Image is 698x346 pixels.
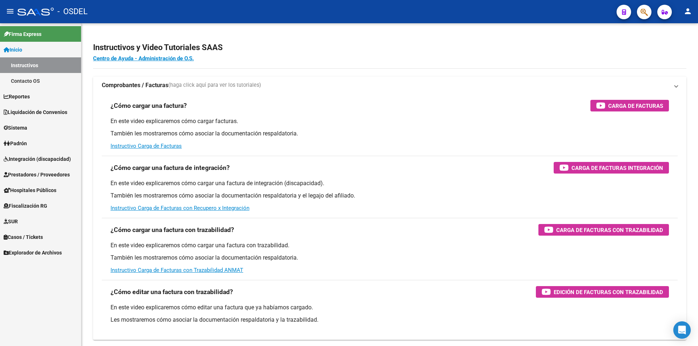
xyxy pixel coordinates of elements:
[111,143,182,149] a: Instructivo Carga de Facturas
[111,101,187,111] h3: ¿Cómo cargar una factura?
[538,224,669,236] button: Carga de Facturas con Trazabilidad
[6,7,15,16] mat-icon: menu
[556,225,663,235] span: Carga de Facturas con Trazabilidad
[4,233,43,241] span: Casos / Tickets
[93,41,686,54] h2: Instructivos y Video Tutoriales SAAS
[683,7,692,16] mat-icon: person
[4,139,27,147] span: Padrón
[554,288,663,297] span: Edición de Facturas con Trazabilidad
[673,321,691,339] div: Open Intercom Messenger
[111,130,669,138] p: También les mostraremos cómo asociar la documentación respaldatoria.
[4,155,71,163] span: Integración (discapacidad)
[111,267,243,273] a: Instructivo Carga de Facturas con Trazabilidad ANMAT
[4,186,56,194] span: Hospitales Públicos
[608,101,663,110] span: Carga de Facturas
[111,225,234,235] h3: ¿Cómo cargar una factura con trazabilidad?
[4,30,41,38] span: Firma Express
[111,254,669,262] p: También les mostraremos cómo asociar la documentación respaldatoria.
[4,249,62,257] span: Explorador de Archivos
[111,304,669,312] p: En este video explicaremos cómo editar una factura que ya habíamos cargado.
[554,162,669,174] button: Carga de Facturas Integración
[111,192,669,200] p: También les mostraremos cómo asociar la documentación respaldatoria y el legajo del afiliado.
[111,117,669,125] p: En este video explicaremos cómo cargar facturas.
[93,94,686,340] div: Comprobantes / Facturas(haga click aquí para ver los tutoriales)
[4,93,30,101] span: Reportes
[536,286,669,298] button: Edición de Facturas con Trazabilidad
[571,163,663,172] span: Carga de Facturas Integración
[4,46,22,54] span: Inicio
[590,100,669,111] button: Carga de Facturas
[57,4,88,20] span: - OSDEL
[102,81,168,89] strong: Comprobantes / Facturas
[4,108,67,116] span: Liquidación de Convenios
[111,316,669,324] p: Les mostraremos cómo asociar la documentación respaldatoria y la trazabilidad.
[111,205,249,211] a: Instructivo Carga de Facturas con Recupero x Integración
[93,77,686,94] mat-expansion-panel-header: Comprobantes / Facturas(haga click aquí para ver los tutoriales)
[4,202,47,210] span: Fiscalización RG
[111,241,669,249] p: En este video explicaremos cómo cargar una factura con trazabilidad.
[111,287,233,297] h3: ¿Cómo editar una factura con trazabilidad?
[111,163,230,173] h3: ¿Cómo cargar una factura de integración?
[4,217,18,225] span: SUR
[111,179,669,187] p: En este video explicaremos cómo cargar una factura de integración (discapacidad).
[168,81,261,89] span: (haga click aquí para ver los tutoriales)
[4,171,70,179] span: Prestadores / Proveedores
[93,55,194,62] a: Centro de Ayuda - Administración de O.S.
[4,124,27,132] span: Sistema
